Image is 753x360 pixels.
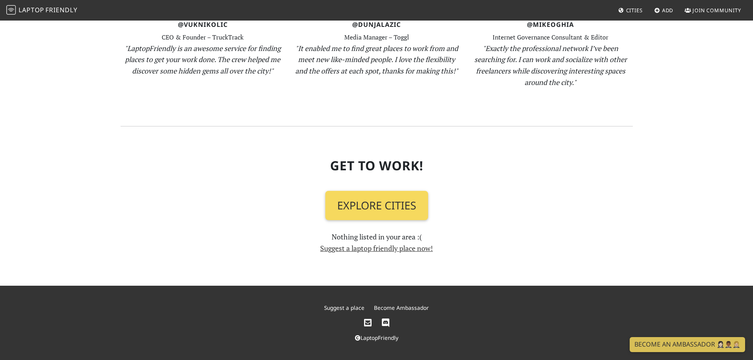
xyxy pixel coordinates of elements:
h2: Get To Work! [121,158,633,173]
em: "LaptopFriendly is an awesome service for finding places to get your work done. The crew helped m... [125,43,281,76]
a: Cities [615,3,646,17]
a: LaptopFriendly LaptopFriendly [6,4,77,17]
a: Suggest a place [324,304,364,311]
em: "Exactly the professional network I’ve been searching for. I can work and socialize with other fr... [474,43,627,87]
h4: @VukNikolic [121,21,285,28]
a: Add [651,3,677,17]
a: LaptopFriendly [355,334,398,341]
h4: @MikeOghia [468,21,633,28]
h4: @DunjaLazic [294,21,459,28]
span: Laptop [19,6,44,14]
a: Become Ambassador [374,304,429,311]
section: Nothing listed in your area :( [121,126,633,286]
small: Media Manager – Toggl [344,33,409,41]
em: "It enabled me to find great places to work from and meet new like-minded people. I love the flex... [295,43,458,76]
span: Join Community [693,7,741,14]
a: Suggest a laptop friendly place now! [320,243,433,253]
span: Friendly [45,6,77,14]
img: LaptopFriendly [6,5,16,15]
span: Add [662,7,674,14]
a: Explore Cities [325,191,428,220]
span: Cities [626,7,643,14]
small: CEO & Founder – TruckTrack [162,33,243,41]
small: Internet Governance Consultant & Editor [493,33,608,41]
a: Join Community [681,3,744,17]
